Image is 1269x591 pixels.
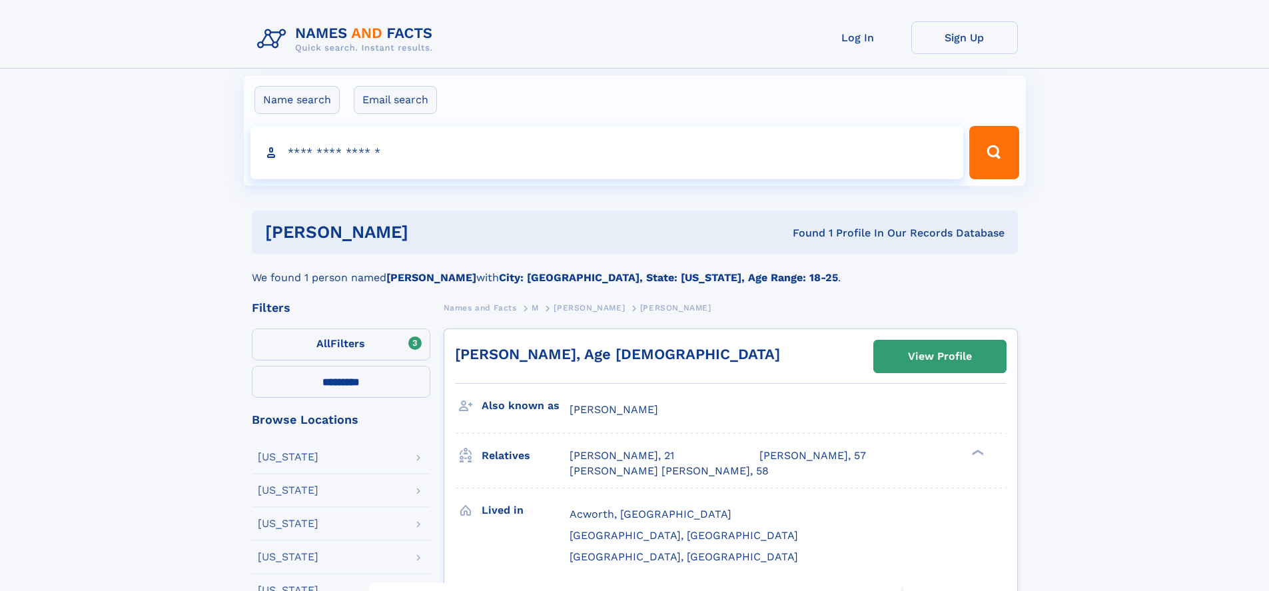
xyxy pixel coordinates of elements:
span: [PERSON_NAME] [570,403,658,416]
a: [PERSON_NAME], 57 [759,448,866,463]
span: [PERSON_NAME] [640,303,711,312]
img: Logo Names and Facts [252,21,444,57]
div: [US_STATE] [258,452,318,462]
span: M [532,303,539,312]
div: Filters [252,302,430,314]
a: [PERSON_NAME], 21 [570,448,674,463]
input: search input [250,126,964,179]
div: Browse Locations [252,414,430,426]
span: [PERSON_NAME] [554,303,625,312]
a: View Profile [874,340,1006,372]
span: [GEOGRAPHIC_DATA], [GEOGRAPHIC_DATA] [570,550,798,563]
div: Found 1 Profile In Our Records Database [600,226,1005,241]
b: [PERSON_NAME] [386,271,476,284]
a: Sign Up [911,21,1018,54]
h1: [PERSON_NAME] [265,224,601,241]
label: Email search [354,86,437,114]
span: [GEOGRAPHIC_DATA], [GEOGRAPHIC_DATA] [570,529,798,542]
h3: Relatives [482,444,570,467]
div: [US_STATE] [258,485,318,496]
a: Names and Facts [444,299,517,316]
a: Log In [805,21,911,54]
a: M [532,299,539,316]
div: [US_STATE] [258,552,318,562]
b: City: [GEOGRAPHIC_DATA], State: [US_STATE], Age Range: 18-25 [499,271,838,284]
div: [US_STATE] [258,518,318,529]
label: Filters [252,328,430,360]
span: Acworth, [GEOGRAPHIC_DATA] [570,508,731,520]
button: Search Button [969,126,1019,179]
h3: Lived in [482,499,570,522]
h3: Also known as [482,394,570,417]
a: [PERSON_NAME] [PERSON_NAME], 58 [570,464,769,478]
span: All [316,337,330,350]
a: [PERSON_NAME] [554,299,625,316]
label: Name search [254,86,340,114]
a: [PERSON_NAME], Age [DEMOGRAPHIC_DATA] [455,346,780,362]
div: We found 1 person named with . [252,254,1018,286]
div: ❯ [969,448,985,457]
div: View Profile [908,341,972,372]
